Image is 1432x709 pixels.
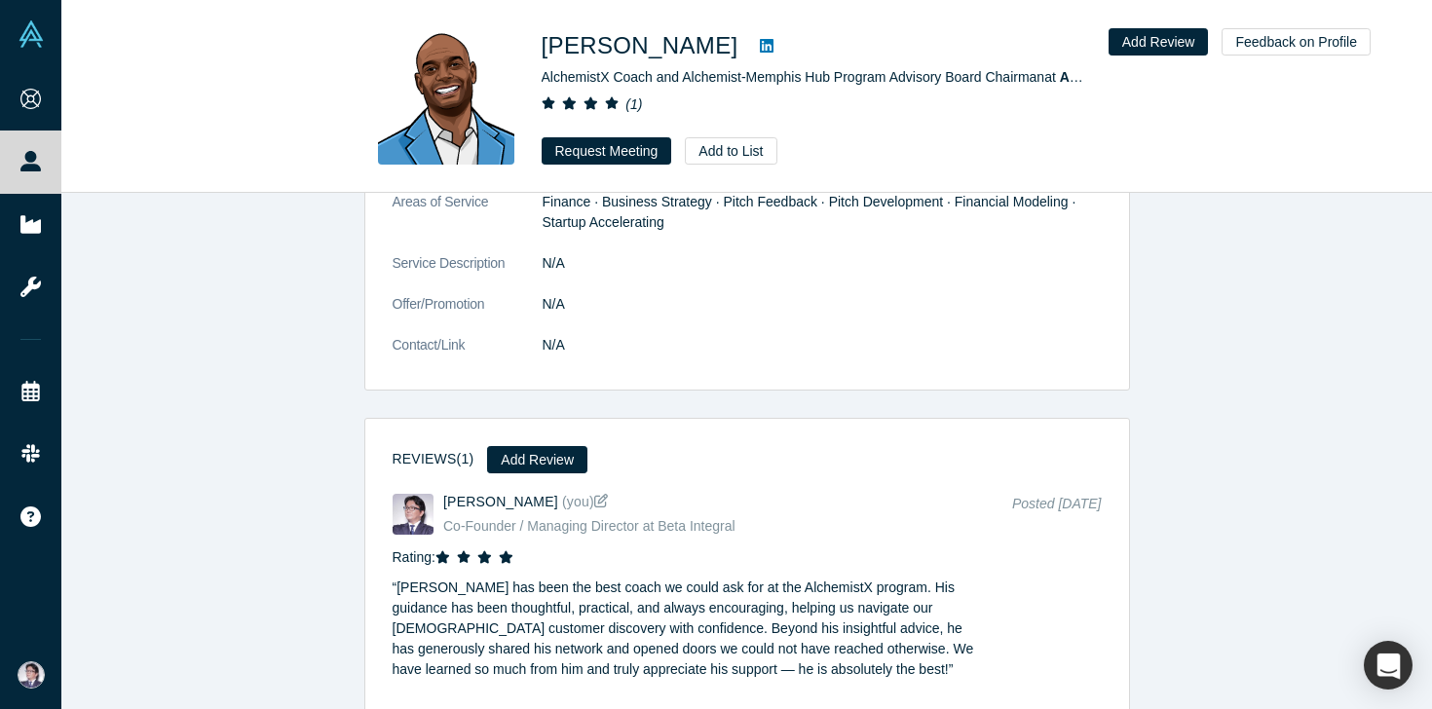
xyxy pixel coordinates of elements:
img: Yasuhiro Kawakami [393,494,433,535]
button: Add Review [487,446,587,473]
i: ( 1 ) [625,96,642,112]
img: Alchemist Vault Logo [18,20,45,48]
button: Request Meeting [542,137,672,165]
div: Co-Founder / Managing Director at Beta Integral [443,516,989,537]
dt: Offer/Promotion [393,294,543,335]
a: [PERSON_NAME] [443,494,558,509]
small: (you) [558,494,608,509]
div: Posted [DATE] [1012,494,1102,538]
img: Yasuhiro Kawakami's Account [18,661,45,689]
span: AlchemistX Coach and Alchemist-Memphis Hub Program Advisory Board Chairman at [542,69,1204,85]
a: Alchemist Accelerator [1060,69,1203,85]
dd: N/A [543,294,1102,315]
span: Rating: [393,549,435,565]
h1: [PERSON_NAME] [542,28,738,63]
h3: Reviews (1) [393,449,474,469]
p: “ [PERSON_NAME] has been the best coach we could ask for at the AlchemistX program. His guidance ... [393,568,979,681]
dt: Service Description [393,253,543,294]
dd: Finance · Business Strategy · Pitch Feedback · Pitch Development · Financial Modeling · Startup A... [543,192,1102,233]
button: Add Review [1109,28,1209,56]
button: Add to List [685,137,776,165]
dt: Contact/Link [393,335,543,376]
button: Feedback on Profile [1222,28,1371,56]
dt: Areas of Service [393,192,543,253]
dd: N/A [543,335,1102,355]
dd: N/A [543,253,1102,274]
img: Jonathan Speed's Profile Image [378,28,514,165]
